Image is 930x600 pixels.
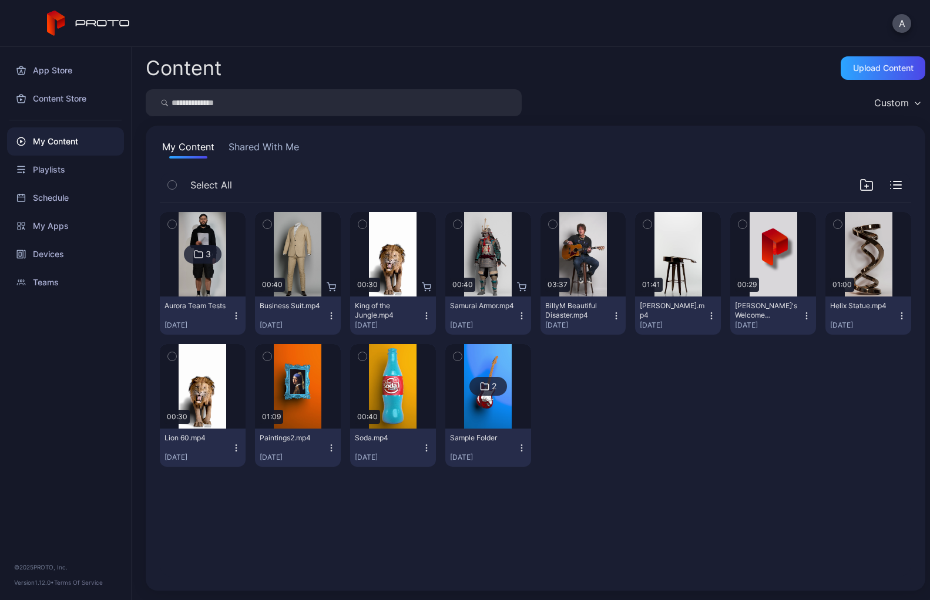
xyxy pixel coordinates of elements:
[450,301,515,311] div: Samurai Armor.mp4
[830,321,897,330] div: [DATE]
[226,140,301,159] button: Shared With Me
[255,296,341,335] button: Business Suit.mp4[DATE]
[7,268,124,296] a: Teams
[492,381,496,392] div: 2
[146,58,221,78] div: Content
[450,453,517,462] div: [DATE]
[7,184,124,212] a: Schedule
[160,429,246,467] button: Lion 60.mp4[DATE]
[14,562,117,572] div: © 2025 PROTO, Inc.
[640,321,707,330] div: [DATE]
[54,579,103,586] a: Terms Of Service
[445,429,531,467] button: Sample Folder[DATE]
[355,433,419,443] div: Soda.mp4
[7,56,124,85] a: App Store
[540,296,626,335] button: BillyM Beautiful Disaster.mp4[DATE]
[841,56,925,80] button: Upload Content
[190,178,232,192] span: Select All
[7,85,124,113] a: Content Store
[164,321,231,330] div: [DATE]
[164,301,229,311] div: Aurora Team Tests
[635,296,721,335] button: [PERSON_NAME].mp4[DATE]
[545,321,612,330] div: [DATE]
[160,296,246,335] button: Aurora Team Tests[DATE]
[892,14,911,33] button: A
[7,127,124,156] a: My Content
[260,453,327,462] div: [DATE]
[450,321,517,330] div: [DATE]
[164,453,231,462] div: [DATE]
[206,249,211,259] div: 3
[7,212,124,240] a: My Apps
[868,89,925,116] button: Custom
[735,321,802,330] div: [DATE]
[830,301,895,311] div: Helix Statue.mp4
[260,433,324,443] div: Paintings2.mp4
[735,301,800,320] div: David's Welcome Video.mp4
[350,296,436,335] button: King of the Jungle.mp4[DATE]
[825,296,911,335] button: Helix Statue.mp4[DATE]
[255,429,341,467] button: Paintings2.mp4[DATE]
[355,453,422,462] div: [DATE]
[14,579,54,586] span: Version 1.12.0 •
[853,63,914,73] div: Upload Content
[350,429,436,467] button: Soda.mp4[DATE]
[450,433,515,443] div: Sample Folder
[874,97,909,109] div: Custom
[545,301,610,320] div: BillyM Beautiful Disaster.mp4
[640,301,704,320] div: BillyM Silhouette.mp4
[445,296,531,335] button: Samurai Armor.mp4[DATE]
[7,156,124,184] a: Playlists
[355,321,422,330] div: [DATE]
[355,301,419,320] div: King of the Jungle.mp4
[164,433,229,443] div: Lion 60.mp4
[730,296,816,335] button: [PERSON_NAME]'s Welcome Video.mp4[DATE]
[260,301,324,311] div: Business Suit.mp4
[7,240,124,268] a: Devices
[160,140,217,159] button: My Content
[260,321,327,330] div: [DATE]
